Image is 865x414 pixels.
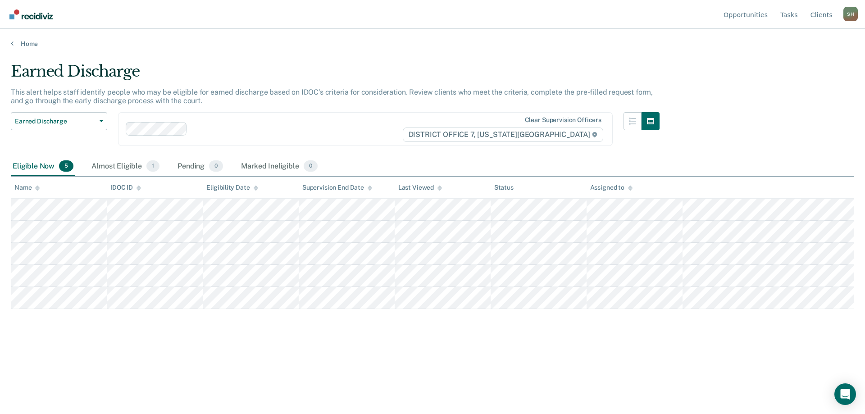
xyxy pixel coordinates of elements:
span: 0 [209,160,223,172]
span: Earned Discharge [15,118,96,125]
div: Name [14,184,40,191]
div: Almost Eligible1 [90,157,161,177]
div: Assigned to [590,184,633,191]
div: Eligible Now5 [11,157,75,177]
div: S H [843,7,858,21]
button: Profile dropdown button [843,7,858,21]
div: Last Viewed [398,184,442,191]
div: Eligibility Date [206,184,258,191]
div: IDOC ID [110,184,141,191]
div: Pending0 [176,157,225,177]
a: Home [11,40,854,48]
span: DISTRICT OFFICE 7, [US_STATE][GEOGRAPHIC_DATA] [403,127,603,142]
img: Recidiviz [9,9,53,19]
div: Earned Discharge [11,62,660,88]
p: This alert helps staff identify people who may be eligible for earned discharge based on IDOC’s c... [11,88,653,105]
div: Supervision End Date [302,184,372,191]
div: Status [494,184,514,191]
span: 1 [146,160,159,172]
div: Clear supervision officers [525,116,601,124]
div: Marked Ineligible0 [239,157,319,177]
div: Open Intercom Messenger [834,383,856,405]
span: 5 [59,160,73,172]
button: Earned Discharge [11,112,107,130]
span: 0 [304,160,318,172]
